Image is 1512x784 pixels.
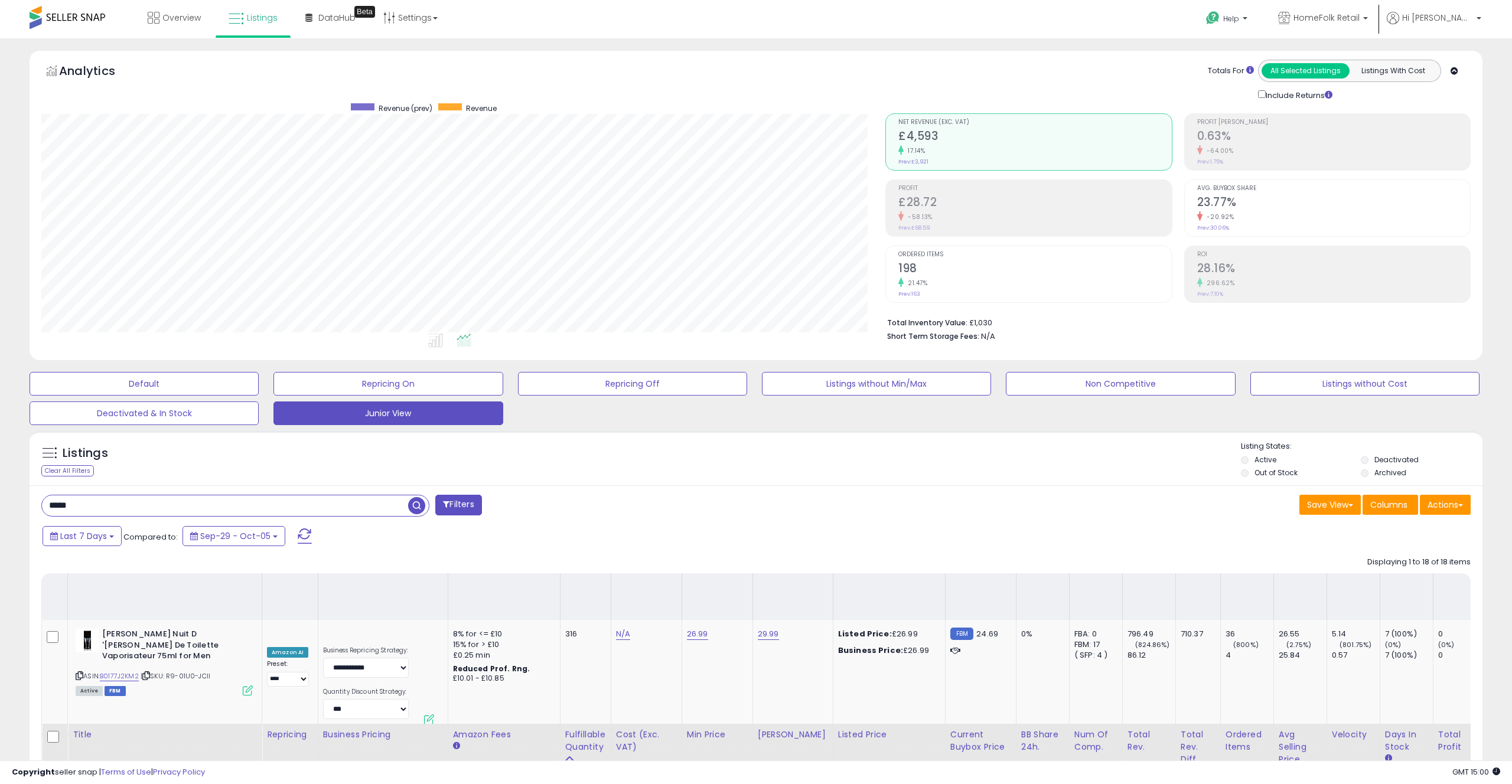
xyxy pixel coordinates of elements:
[466,103,497,113] span: Revenue
[1205,11,1220,25] i: Get Help
[898,290,920,298] small: Prev: 163
[183,526,285,546] button: Sep-29 - Oct-05
[30,372,259,396] button: Default
[1420,495,1471,515] button: Actions
[105,686,126,696] span: FBM
[1006,372,1235,396] button: Non Competitive
[1374,455,1419,465] label: Deactivated
[1374,468,1406,478] label: Archived
[1332,729,1375,741] div: Velocity
[1197,119,1470,126] span: Profit [PERSON_NAME]
[1299,495,1361,515] button: Save View
[1181,729,1216,766] div: Total Rev. Diff.
[1074,639,1113,650] div: FBM: 17
[1363,495,1418,515] button: Columns
[43,526,122,546] button: Last 7 Days
[981,331,995,342] span: N/A
[453,741,460,752] small: Amazon Fees.
[12,767,205,778] div: seller snap | |
[1262,63,1350,79] button: All Selected Listings
[102,629,246,665] b: [PERSON_NAME] Nuit D '[PERSON_NAME] De Toilette Vaporisateur 75ml for Men
[904,213,933,221] small: -58.13%
[100,671,139,681] a: B0177J2KM2
[518,372,747,396] button: Repricing Off
[1385,629,1433,639] div: 7 (100%)
[1279,629,1327,639] div: 26.55
[1074,729,1117,753] div: Num of Comp.
[1385,729,1428,753] div: Days In Stock
[73,729,257,741] div: Title
[1387,12,1481,38] a: Hi [PERSON_NAME]
[101,766,151,778] a: Terms of Use
[1135,640,1169,649] small: (824.86%)
[453,674,551,684] div: £10.01 - £10.85
[1402,12,1473,24] span: Hi [PERSON_NAME]
[1074,629,1113,639] div: FBA: 0
[1197,290,1223,298] small: Prev: 7.10%
[12,766,55,778] strong: Copyright
[887,318,967,328] b: Total Inventory Value:
[1438,650,1486,661] div: 0
[453,729,555,741] div: Amazon Fees
[898,158,928,165] small: Prev: £3,921
[838,729,940,741] div: Listed Price
[898,195,1171,211] h2: £28.72
[1279,729,1322,766] div: Avg Selling Price
[1128,729,1171,753] div: Total Rev.
[1197,158,1223,165] small: Prev: 1.75%
[1226,729,1269,753] div: Ordered Items
[687,628,708,640] a: 26.99
[379,103,432,113] span: Revenue (prev)
[141,671,210,681] span: | SKU: R9-01U0-JCII
[898,185,1171,192] span: Profit
[273,401,503,425] button: Junior View
[200,530,271,542] span: Sep-29 - Oct-05
[63,445,108,462] h5: Listings
[1021,729,1064,753] div: BB Share 24h.
[1197,129,1470,145] h2: 0.63%
[30,401,259,425] button: Deactivated & In Stock
[1241,441,1482,452] p: Listing States:
[887,331,979,341] b: Short Term Storage Fees:
[762,372,991,396] button: Listings without Min/Max
[453,664,530,674] b: Reduced Prof. Rng.
[838,629,936,639] div: £26.99
[1203,213,1234,221] small: -20.92%
[898,224,930,231] small: Prev: £68.59
[323,646,409,655] label: Business Repricing Strategy:
[1203,279,1235,288] small: 296.62%
[1203,146,1234,155] small: -64.00%
[435,495,481,515] button: Filters
[616,628,630,640] a: N/A
[1074,650,1113,661] div: ( SFP: 4 )
[1254,468,1298,478] label: Out of Stock
[1279,650,1327,661] div: 25.84
[898,262,1171,277] h2: 198
[838,645,936,656] div: £26.99
[76,686,103,696] span: All listings currently available for purchase on Amazon
[898,251,1171,258] span: Ordered Items
[1197,195,1470,211] h2: 23.77%
[1367,557,1471,568] div: Displaying 1 to 18 of 18 items
[758,729,828,741] div: [PERSON_NAME]
[273,372,503,396] button: Repricing On
[1197,2,1259,38] a: Help
[904,146,925,155] small: 17.14%
[1385,650,1433,661] div: 7 (100%)
[453,629,551,639] div: 8% for <= £10
[1286,640,1311,649] small: (2.75%)
[323,729,443,741] div: Business Pricing
[1293,12,1360,24] span: HomeFolk Retail
[1349,63,1437,79] button: Listings With Cost
[1249,88,1347,102] div: Include Returns
[687,729,748,741] div: Min Price
[898,119,1171,126] span: Net Revenue (Exc. VAT)
[123,531,178,543] span: Compared to:
[1197,251,1470,258] span: ROI
[1208,66,1254,77] div: Totals For
[1226,650,1273,661] div: 4
[904,279,927,288] small: 21.47%
[838,628,892,639] b: Listed Price:
[162,12,201,24] span: Overview
[758,628,779,640] a: 29.99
